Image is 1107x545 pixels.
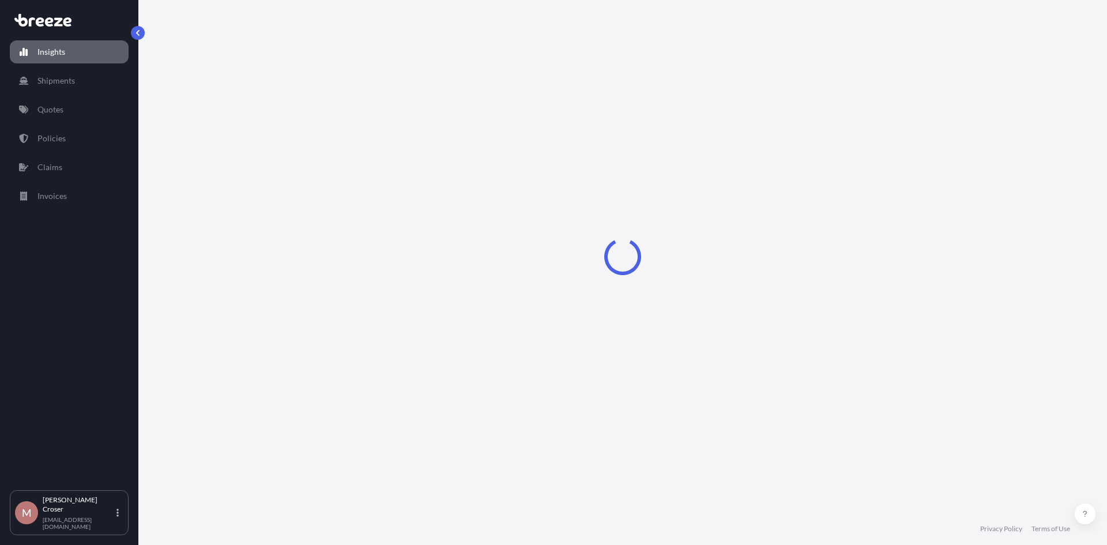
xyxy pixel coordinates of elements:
[37,190,67,202] p: Invoices
[10,185,129,208] a: Invoices
[43,516,114,530] p: [EMAIL_ADDRESS][DOMAIN_NAME]
[37,75,75,87] p: Shipments
[22,507,32,518] span: M
[10,98,129,121] a: Quotes
[43,495,114,514] p: [PERSON_NAME] Croser
[10,40,129,63] a: Insights
[10,127,129,150] a: Policies
[980,524,1022,533] a: Privacy Policy
[37,161,62,173] p: Claims
[10,69,129,92] a: Shipments
[1031,524,1070,533] a: Terms of Use
[37,46,65,58] p: Insights
[10,156,129,179] a: Claims
[37,104,63,115] p: Quotes
[37,133,66,144] p: Policies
